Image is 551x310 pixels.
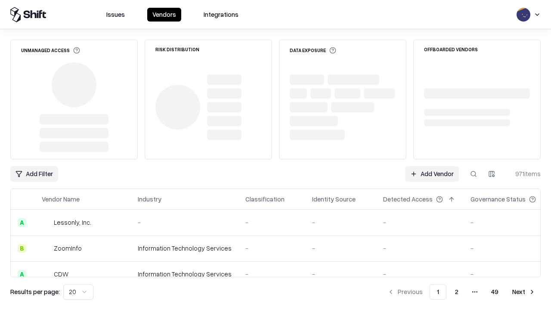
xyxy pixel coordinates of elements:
[383,218,457,227] div: -
[383,244,457,253] div: -
[245,244,298,253] div: -
[155,47,199,52] div: Risk Distribution
[198,8,244,22] button: Integrations
[312,244,369,253] div: -
[147,8,181,22] button: Vendors
[10,287,60,296] p: Results per page:
[312,218,369,227] div: -
[10,166,58,182] button: Add Filter
[42,195,80,204] div: Vendor Name
[138,195,161,204] div: Industry
[101,8,130,22] button: Issues
[312,195,356,204] div: Identity Source
[54,270,68,279] div: CDW
[405,166,459,182] a: Add Vendor
[383,195,433,204] div: Detected Access
[18,218,26,227] div: A
[138,270,232,279] div: Information Technology Services
[42,218,50,227] img: Lessonly, Inc.
[138,218,232,227] div: -
[18,244,26,253] div: B
[471,270,550,279] div: -
[290,47,336,54] div: Data Exposure
[42,270,50,279] img: CDW
[18,270,26,279] div: A
[430,284,446,300] button: 1
[245,270,298,279] div: -
[484,284,505,300] button: 49
[471,218,550,227] div: -
[42,244,50,253] img: ZoomInfo
[382,284,541,300] nav: pagination
[383,270,457,279] div: -
[471,195,526,204] div: Governance Status
[21,47,80,54] div: Unmanaged Access
[245,195,285,204] div: Classification
[471,244,550,253] div: -
[138,244,232,253] div: Information Technology Services
[54,244,82,253] div: ZoomInfo
[506,169,541,178] div: 971 items
[54,218,91,227] div: Lessonly, Inc.
[245,218,298,227] div: -
[312,270,369,279] div: -
[448,284,465,300] button: 2
[424,47,478,52] div: Offboarded Vendors
[507,284,541,300] button: Next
